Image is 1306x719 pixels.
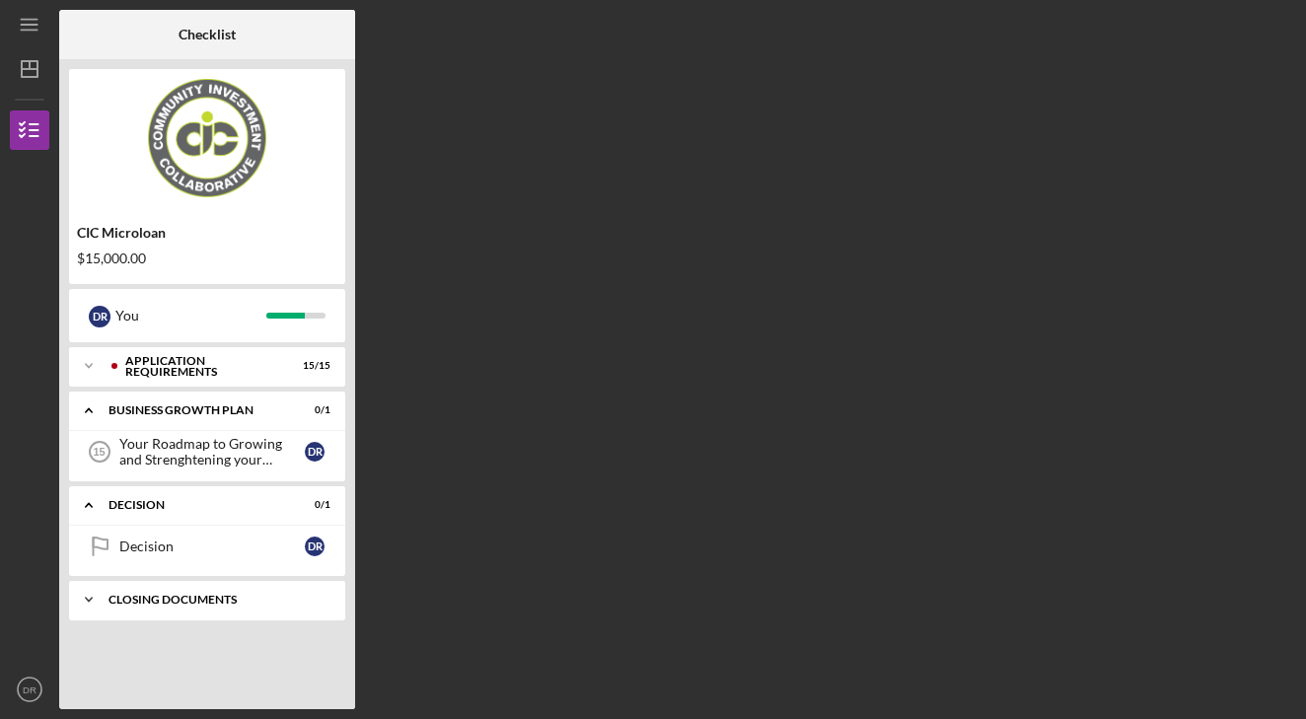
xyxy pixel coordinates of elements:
[115,299,266,332] div: You
[179,27,236,42] b: Checklist
[109,594,321,606] div: CLOSING DOCUMENTS
[10,670,49,709] button: DR
[109,404,281,416] div: Business Growth Plan
[305,537,325,556] div: D R
[295,404,330,416] div: 0 / 1
[119,539,305,554] div: Decision
[69,79,345,197] img: Product logo
[109,499,281,511] div: Decision
[119,436,305,467] div: Your Roadmap to Growing and Strenghtening your Business
[89,306,110,327] div: D R
[79,527,335,566] a: DecisionDR
[77,251,337,266] div: $15,000.00
[295,360,330,372] div: 15 / 15
[295,499,330,511] div: 0 / 1
[93,446,105,458] tspan: 15
[23,684,36,695] text: DR
[125,355,281,378] div: APPLICATION REQUIREMENTS
[77,225,337,241] div: CIC Microloan
[79,432,335,471] a: 15Your Roadmap to Growing and Strenghtening your BusinessDR
[305,442,325,462] div: D R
